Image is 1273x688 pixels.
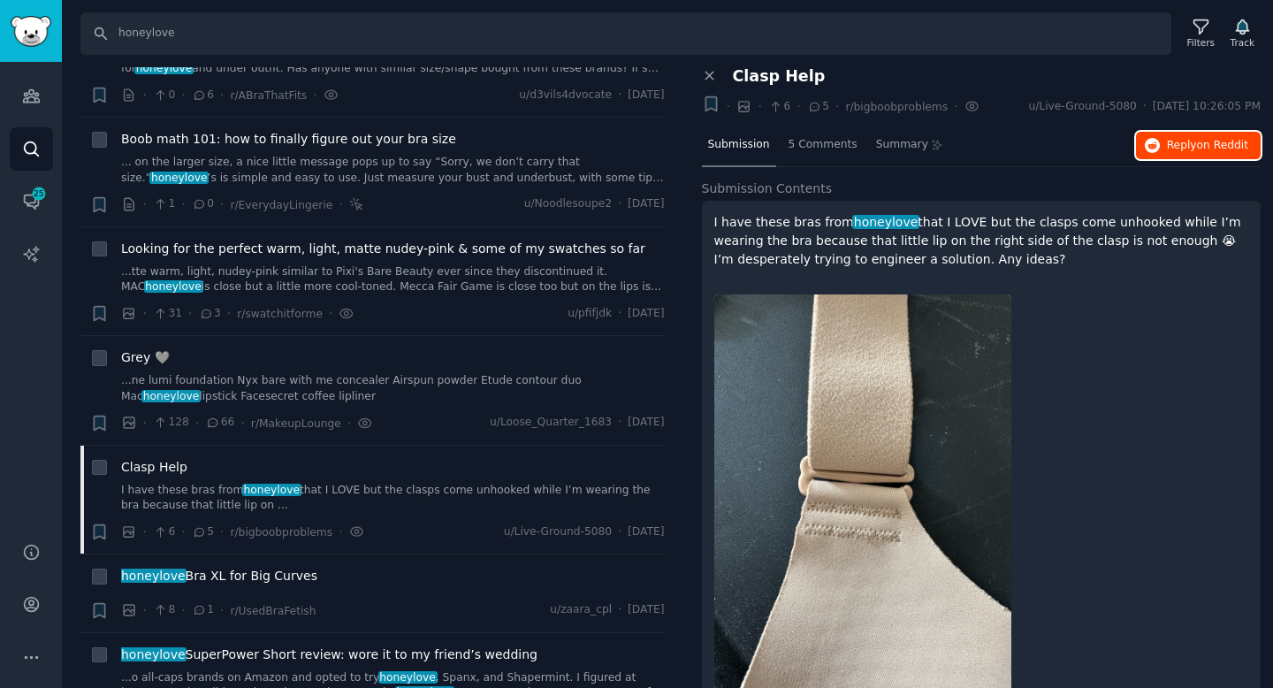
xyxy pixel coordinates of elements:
span: · [240,414,244,432]
span: 5 [192,524,214,540]
span: honeylove [119,647,187,661]
span: u/Loose_Quarter_1683 [490,415,612,431]
span: · [618,196,621,212]
div: Filters [1187,36,1215,49]
span: honeylove [242,484,301,496]
span: honeylove [119,569,187,583]
span: · [143,304,147,323]
span: honeylove [378,671,438,684]
span: · [1143,99,1147,115]
span: · [727,97,730,116]
span: · [618,306,621,322]
span: honeylove [149,172,209,184]
span: Submission Contents [702,180,833,198]
span: · [797,97,800,116]
a: Boob math 101: how to finally figure out your bra size [121,130,456,149]
span: u/Noodlesoupe2 [524,196,613,212]
input: Search Keyword [80,12,1171,55]
span: · [954,97,957,116]
span: · [618,415,621,431]
span: 1 [192,602,214,618]
span: 5 Comments [789,137,858,153]
a: I have these bras fromhoneylovethat I LOVE but the clasps come unhooked while I’m wearing the bra... [121,483,665,514]
span: 66 [205,415,234,431]
a: Clasp Help [121,458,187,477]
span: 25 [31,187,47,200]
span: · [220,86,224,104]
span: · [618,88,621,103]
span: u/Live-Ground-5080 [1028,99,1136,115]
span: · [143,523,147,541]
button: Track [1224,15,1261,52]
a: Grey 🩶 [121,348,170,367]
span: · [347,414,351,432]
p: I have these bras from that I LOVE but the clasps come unhooked while I’m wearing the bra because... [714,213,1249,269]
span: · [220,523,224,541]
span: SuperPower Short review: wore it to my friend’s wedding [121,646,537,664]
a: honeyloveBra XL for Big Curves [121,567,317,585]
a: ...ne lumi foundation Nyx bare with me concealer Airspun powder Etude contour duo Machoneylovelip... [121,373,665,404]
span: · [143,414,147,432]
span: · [181,523,185,541]
span: · [143,601,147,620]
span: 0 [192,196,214,212]
span: · [188,304,192,323]
span: r/EverydayLingerie [230,199,332,211]
span: [DATE] [628,524,664,540]
button: Replyon Reddit [1136,132,1261,160]
span: 0 [153,88,175,103]
span: 8 [153,602,175,618]
div: Track [1231,36,1254,49]
span: [DATE] [628,602,664,618]
span: Reply [1167,138,1248,154]
span: Summary [876,137,928,153]
span: r/swatchitforme [237,308,323,320]
a: ... on the larger size, a nice little message pops up to say “Sorry, we don’t carry that size.”ho... [121,155,665,186]
span: · [758,97,761,116]
span: · [835,97,839,116]
span: · [181,86,185,104]
a: Looking for the perfect warm, light, matte nudey-pink & some of my swatches so far [121,240,645,258]
span: on Reddit [1197,139,1248,151]
span: 31 [153,306,182,322]
span: r/MakeupLounge [251,417,341,430]
span: r/ABraThatFits [230,89,307,102]
span: honeylove [852,215,919,229]
span: 1 [153,196,175,212]
a: 25 [10,180,53,223]
span: Clasp Help [733,67,826,86]
span: · [339,195,342,214]
span: · [143,86,147,104]
span: · [227,304,231,323]
span: · [339,523,342,541]
span: · [220,195,224,214]
span: [DATE] [628,88,664,103]
span: · [329,304,332,323]
span: · [618,524,621,540]
span: u/Live-Ground-5080 [504,524,612,540]
span: · [181,601,185,620]
span: [DATE] 10:26:05 PM [1153,99,1261,115]
span: honeylove [141,390,201,402]
span: u/d3vils4dvocate [519,88,612,103]
span: · [313,86,316,104]
span: 6 [153,524,175,540]
span: · [195,414,199,432]
span: · [181,195,185,214]
span: u/zaara_cpl [550,602,612,618]
span: honeylove [144,280,203,293]
span: 6 [192,88,214,103]
span: Submission [708,137,770,153]
span: 5 [807,99,829,115]
span: u/pfifjdk [568,306,612,322]
span: r/bigboobproblems [230,526,332,539]
span: [DATE] [628,306,664,322]
span: · [618,602,621,618]
span: · [220,601,224,620]
span: 3 [199,306,221,322]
